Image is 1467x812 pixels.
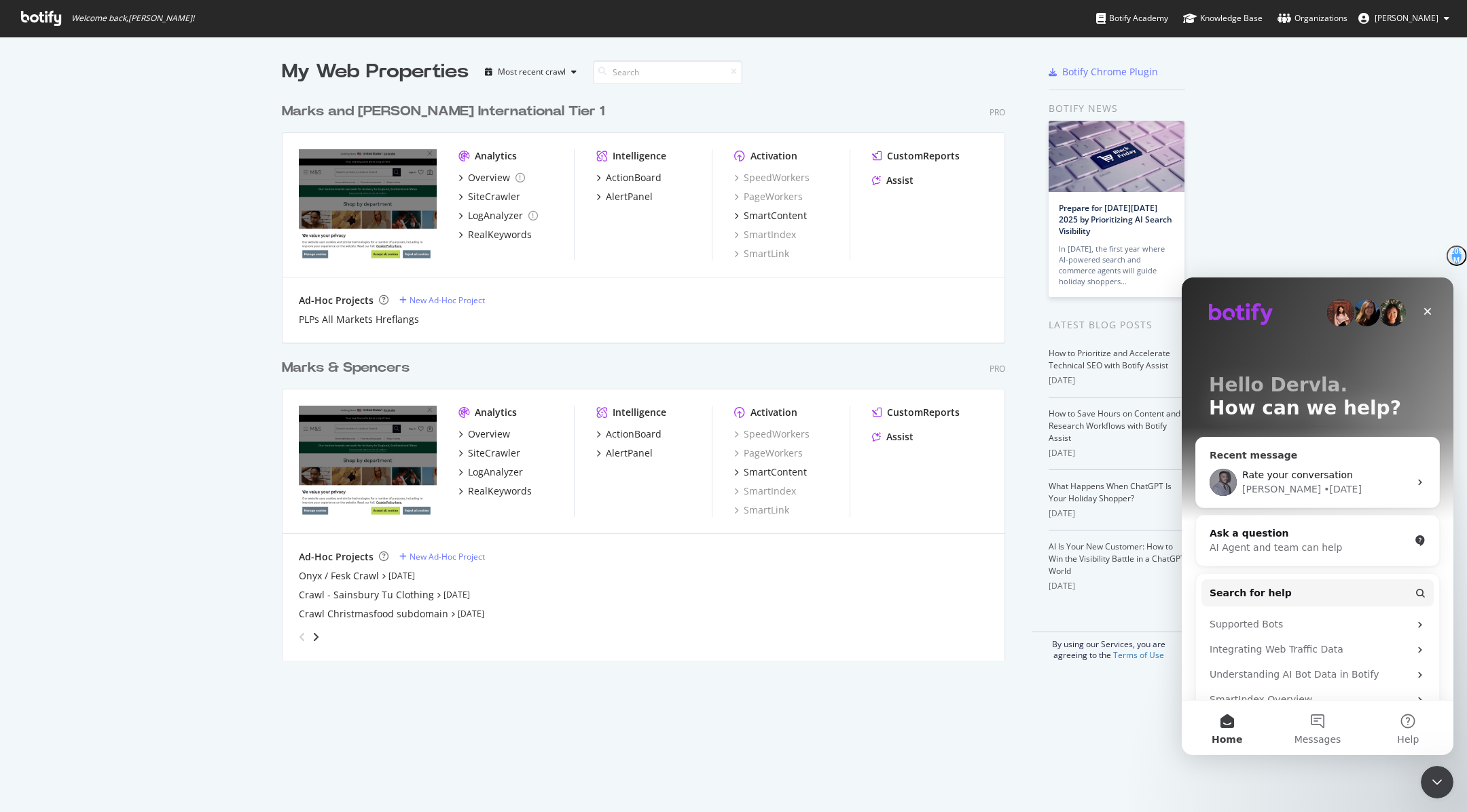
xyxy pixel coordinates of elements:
[1062,65,1158,79] div: Botify Chrome Plugin
[1049,317,1185,332] div: Latest Blog Posts
[282,358,415,378] a: Marks & Spencers
[1049,541,1185,577] a: AI Is Your New Customer: How to Win the Visibility Battle in a ChatGPT World
[1059,202,1172,237] a: Prepare for [DATE][DATE] 2025 by Prioritizing AI Search Visibility
[1421,766,1453,798] iframe: Intercom live chat
[468,484,532,498] div: RealKeywords
[299,588,434,602] div: Crawl - Sainsbury Tu Clothing
[1049,347,1170,371] a: How to Prioritize and Accelerate Technical SEO with Botify Assist
[299,313,419,326] a: PLPs All Markets Hreflangs
[1113,649,1164,661] a: Terms of Use
[1278,12,1347,25] div: Organizations
[282,358,410,378] div: Marks & Spencers
[1059,244,1174,287] div: In [DATE], the first year where AI-powered search and commerce agents will guide holiday shoppers…
[410,294,485,306] div: New Ad-Hoc Project
[1049,507,1185,520] div: [DATE]
[734,465,807,479] a: SmartContent
[886,430,913,444] div: Assist
[475,149,517,163] div: Analytics
[475,406,517,419] div: Analytics
[282,102,610,121] a: Marks and [PERSON_NAME] International Tier 1
[606,190,653,204] div: AlertPanel
[458,209,538,223] a: LogAnalyzer
[744,209,807,223] div: SmartContent
[1049,65,1158,79] a: Botify Chrome Plugin
[990,107,1005,118] div: Pro
[458,446,520,460] a: SiteCrawler
[750,149,797,163] div: Activation
[399,294,485,306] a: New Ad-Hoc Project
[596,427,662,441] a: ActionBoard
[596,446,653,460] a: AlertPanel
[299,406,437,516] img: www.marksandspencer.com/
[399,551,485,562] a: New Ad-Hoc Project
[734,228,796,241] a: SmartIndex
[282,85,1016,661] div: grid
[596,190,653,204] a: AlertPanel
[299,607,448,621] a: Crawl Christmasfood subdomain
[1049,374,1185,387] div: [DATE]
[734,484,796,498] a: SmartIndex
[734,190,803,204] a: PageWorkers
[1049,408,1180,444] a: How to Save Hours on Content and Research Workflows with Botify Assist
[744,465,807,479] div: SmartContent
[887,149,960,163] div: CustomReports
[606,427,662,441] div: ActionBoard
[299,294,374,307] div: Ad-Hoc Projects
[443,589,470,600] a: [DATE]
[1183,12,1263,25] div: Knowledge Base
[1049,480,1172,504] a: What Happens When ChatGPT Is Your Holiday Shopper?
[468,209,523,223] div: LogAnalyzer
[734,171,810,185] a: SpeedWorkers
[593,60,742,84] input: Search
[468,190,520,204] div: SiteCrawler
[613,149,666,163] div: Intelligence
[750,406,797,419] div: Activation
[872,149,960,163] a: CustomReports
[293,626,311,648] div: angle-left
[613,406,666,419] div: Intelligence
[734,209,807,223] a: SmartContent
[734,446,803,460] a: PageWorkers
[1182,277,1453,755] iframe: Intercom live chat
[468,427,510,441] div: Overview
[734,427,810,441] a: SpeedWorkers
[299,550,374,564] div: Ad-Hoc Projects
[458,484,532,498] a: RealKeywords
[458,190,520,204] a: SiteCrawler
[410,551,485,562] div: New Ad-Hoc Project
[596,171,662,185] a: ActionBoard
[71,13,194,24] span: Welcome back, [PERSON_NAME] !
[299,569,379,583] div: Onyx / Fesk Crawl
[1049,580,1185,592] div: [DATE]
